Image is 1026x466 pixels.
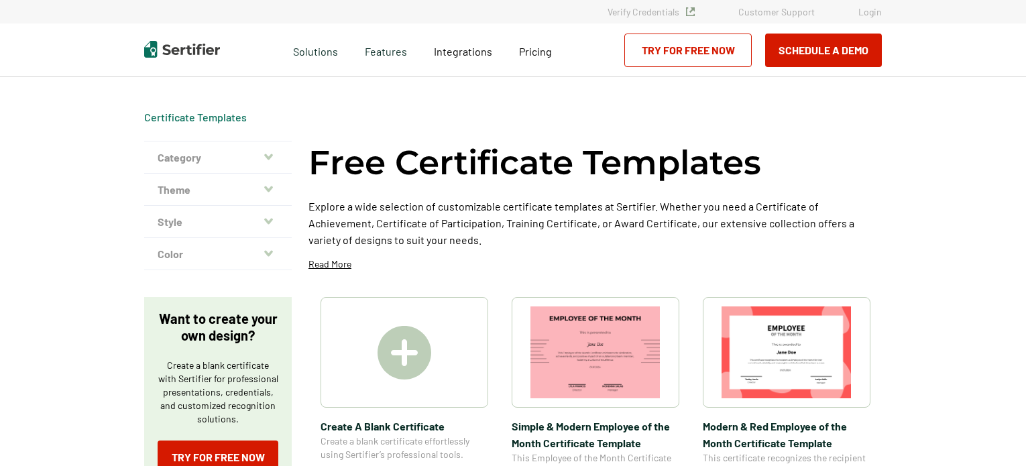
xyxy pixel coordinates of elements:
a: Verify Credentials [608,6,695,17]
span: Simple & Modern Employee of the Month Certificate Template [512,418,679,451]
button: Category [144,141,292,174]
span: Certificate Templates [144,111,247,124]
a: Integrations [434,42,492,58]
img: Sertifier | Digital Credentialing Platform [144,41,220,58]
button: Style [144,206,292,238]
p: Read More [308,257,351,271]
button: Color [144,238,292,270]
span: Modern & Red Employee of the Month Certificate Template [703,418,870,451]
a: Customer Support [738,6,815,17]
img: Create A Blank Certificate [378,326,431,380]
a: Try for Free Now [624,34,752,67]
span: Create a blank certificate effortlessly using Sertifier’s professional tools. [321,434,488,461]
p: Explore a wide selection of customizable certificate templates at Sertifier. Whether you need a C... [308,198,882,248]
span: Create A Blank Certificate [321,418,488,434]
span: Features [365,42,407,58]
img: Modern & Red Employee of the Month Certificate Template [722,306,852,398]
p: Want to create your own design? [158,310,278,344]
img: Simple & Modern Employee of the Month Certificate Template [530,306,661,398]
div: Breadcrumb [144,111,247,124]
h1: Free Certificate Templates [308,141,761,184]
span: Integrations [434,45,492,58]
p: Create a blank certificate with Sertifier for professional presentations, credentials, and custom... [158,359,278,426]
a: Certificate Templates [144,111,247,123]
a: Login [858,6,882,17]
button: Theme [144,174,292,206]
img: Verified [686,7,695,16]
span: Solutions [293,42,338,58]
span: Pricing [519,45,552,58]
a: Pricing [519,42,552,58]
